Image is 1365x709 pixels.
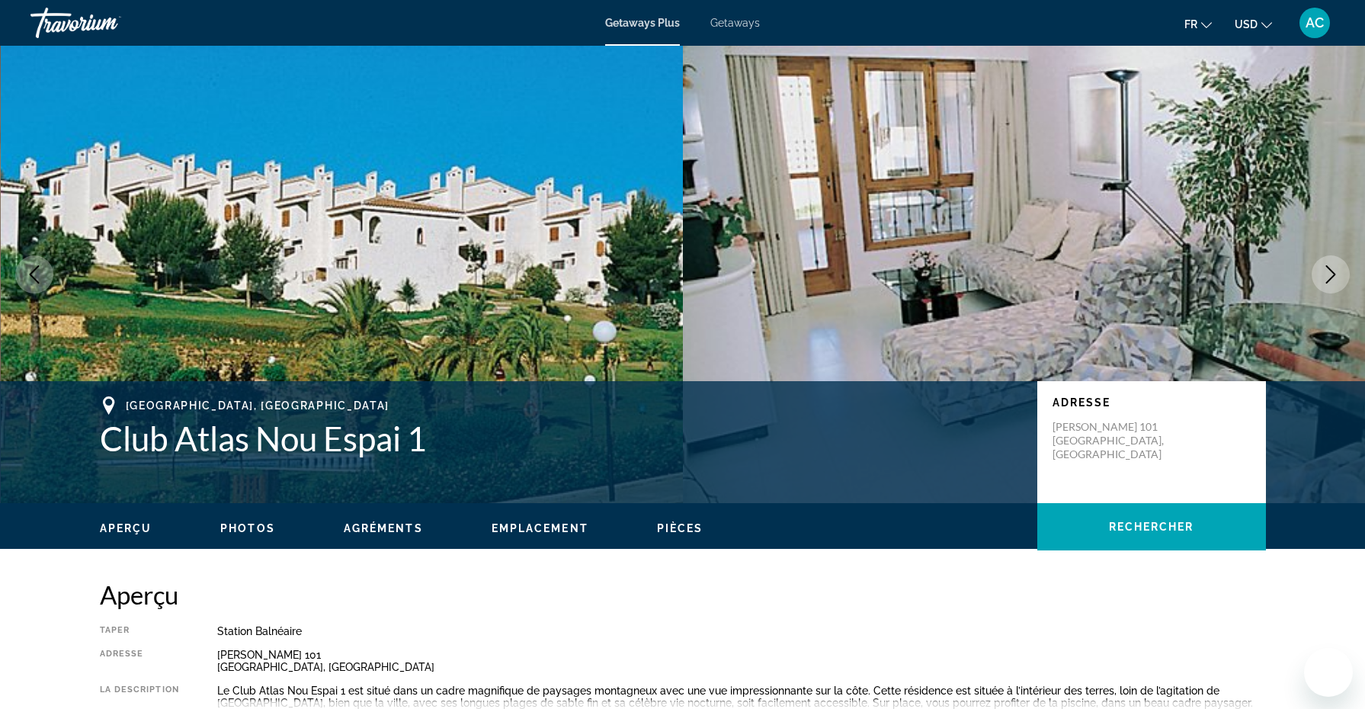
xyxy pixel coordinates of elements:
span: Pièces [657,522,703,534]
button: Change currency [1235,13,1272,35]
div: [PERSON_NAME] 101 [GEOGRAPHIC_DATA], [GEOGRAPHIC_DATA] [217,649,1266,673]
span: [GEOGRAPHIC_DATA], [GEOGRAPHIC_DATA] [126,399,389,412]
a: Travorium [30,3,183,43]
span: Rechercher [1109,521,1194,533]
button: Aperçu [100,521,152,535]
div: Taper [100,625,179,637]
span: Photos [220,522,275,534]
span: Agréments [344,522,423,534]
span: AC [1306,15,1324,30]
a: Getaways [710,17,760,29]
span: USD [1235,18,1258,30]
button: Next image [1312,255,1350,294]
button: Agréments [344,521,423,535]
span: Emplacement [492,522,588,534]
span: fr [1184,18,1197,30]
p: [PERSON_NAME] 101 [GEOGRAPHIC_DATA], [GEOGRAPHIC_DATA] [1053,420,1174,461]
div: Station balnéaire [217,625,1266,637]
button: Change language [1184,13,1212,35]
iframe: Bouton de lancement de la fenêtre de messagerie [1304,648,1353,697]
p: Adresse [1053,396,1251,409]
a: Getaways Plus [605,17,680,29]
button: Rechercher [1037,503,1266,550]
button: Emplacement [492,521,588,535]
h2: Aperçu [100,579,1266,610]
button: User Menu [1295,7,1335,39]
span: Aperçu [100,522,152,534]
button: Pièces [657,521,703,535]
button: Photos [220,521,275,535]
button: Previous image [15,255,53,294]
div: Adresse [100,649,179,673]
h1: Club Atlas Nou Espai 1 [100,419,1022,458]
